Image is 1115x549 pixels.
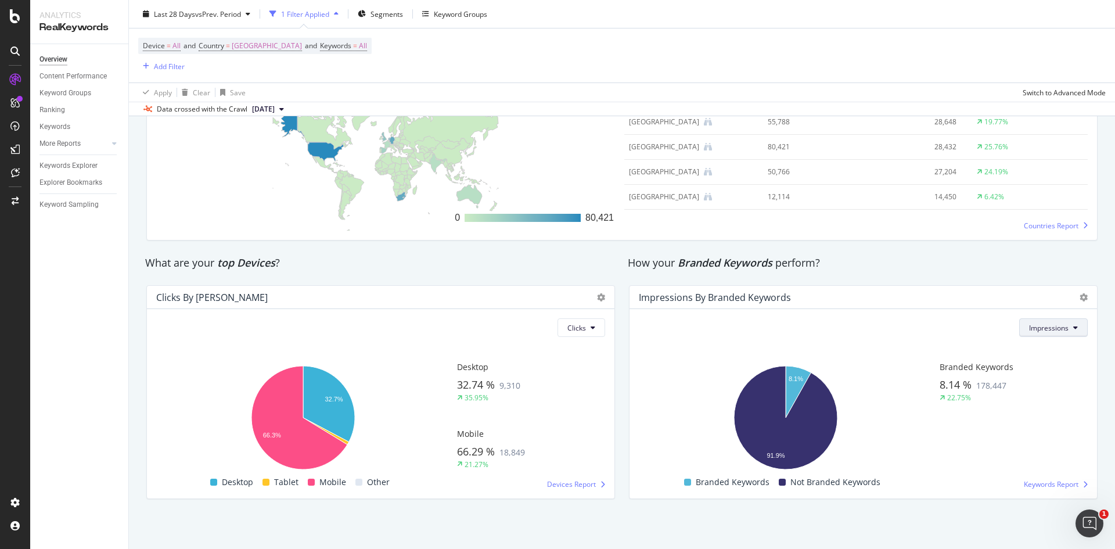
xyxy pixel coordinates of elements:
[457,444,495,458] span: 66.29 %
[418,5,492,23] button: Keyword Groups
[984,192,1004,202] div: 6.42%
[585,211,614,225] div: 80,421
[457,361,488,372] span: Desktop
[252,104,275,114] span: 2025 Sep. 8th
[789,375,803,382] text: 8.1%
[629,142,699,152] div: United States of America
[768,117,843,127] div: 55,788
[177,83,210,102] button: Clear
[499,380,520,391] span: 9,310
[1099,509,1109,519] span: 1
[167,41,171,51] span: =
[359,38,367,54] span: All
[39,87,91,99] div: Keyword Groups
[184,41,196,51] span: and
[1029,323,1069,333] span: Impressions
[154,9,195,19] span: Last 28 Days
[154,61,185,71] div: Add Filter
[39,9,119,21] div: Analytics
[434,9,487,19] div: Keyword Groups
[39,87,120,99] a: Keyword Groups
[156,360,449,475] svg: A chart.
[940,378,972,392] span: 8.14 %
[984,167,1008,177] div: 24.19%
[1023,87,1106,97] div: Switch to Advanced Mode
[678,256,772,270] span: Branded Keywords
[281,9,329,19] div: 1 Filter Applied
[367,475,390,489] span: Other
[547,479,605,489] a: Devices Report
[768,192,843,202] div: 12,114
[39,104,65,116] div: Ranking
[1018,83,1106,102] button: Switch to Advanced Mode
[217,256,275,270] span: top Devices
[629,192,699,202] div: India
[639,360,932,475] div: A chart.
[639,292,791,303] div: Impressions By Branded Keywords
[39,199,99,211] div: Keyword Sampling
[768,142,843,152] div: 80,421
[499,447,525,458] span: 18,849
[465,393,488,403] div: 35.95%
[226,41,230,51] span: =
[1076,509,1103,537] iframe: Intercom live chat
[39,104,120,116] a: Ranking
[193,87,210,97] div: Clear
[455,211,460,225] div: 0
[940,361,1013,372] span: Branded Keywords
[195,9,241,19] span: vs Prev. Period
[39,138,81,150] div: More Reports
[629,117,699,127] div: Germany
[319,475,346,489] span: Mobile
[39,121,120,133] a: Keywords
[39,53,120,66] a: Overview
[371,9,403,19] span: Segments
[629,167,699,177] div: Netherlands
[232,38,302,54] span: [GEOGRAPHIC_DATA]
[39,70,120,82] a: Content Performance
[861,117,956,127] div: 28,648
[154,87,172,97] div: Apply
[230,87,246,97] div: Save
[39,53,67,66] div: Overview
[1024,479,1088,489] a: Keywords Report
[172,38,181,54] span: All
[567,323,586,333] span: Clicks
[696,475,769,489] span: Branded Keywords
[353,5,408,23] button: Segments
[465,460,488,469] div: 21.27%
[861,167,956,177] div: 27,204
[39,160,120,172] a: Keywords Explorer
[274,475,298,489] span: Tablet
[138,59,185,73] button: Add Filter
[39,160,98,172] div: Keywords Explorer
[138,83,172,102] button: Apply
[320,41,351,51] span: Keywords
[145,256,616,271] div: What are your ?
[547,479,596,489] span: Devices Report
[138,5,255,23] button: Last 28 DaysvsPrev. Period
[39,177,120,189] a: Explorer Bookmarks
[156,292,268,303] div: Clicks by [PERSON_NAME]
[984,117,1008,127] div: 19.77%
[199,41,224,51] span: Country
[157,104,247,114] div: Data crossed with the Crawl
[557,318,605,337] button: Clicks
[1024,221,1078,231] span: Countries Report
[1024,479,1078,489] span: Keywords Report
[247,102,289,116] button: [DATE]
[768,167,843,177] div: 50,766
[39,199,120,211] a: Keyword Sampling
[39,121,70,133] div: Keywords
[263,432,281,439] text: 66.3%
[947,393,971,403] div: 22.75%
[984,142,1008,152] div: 25.76%
[325,396,343,403] text: 32.7%
[353,41,357,51] span: =
[790,475,880,489] span: Not Branded Keywords
[305,41,317,51] span: and
[457,428,484,439] span: Mobile
[222,475,253,489] span: Desktop
[215,83,246,102] button: Save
